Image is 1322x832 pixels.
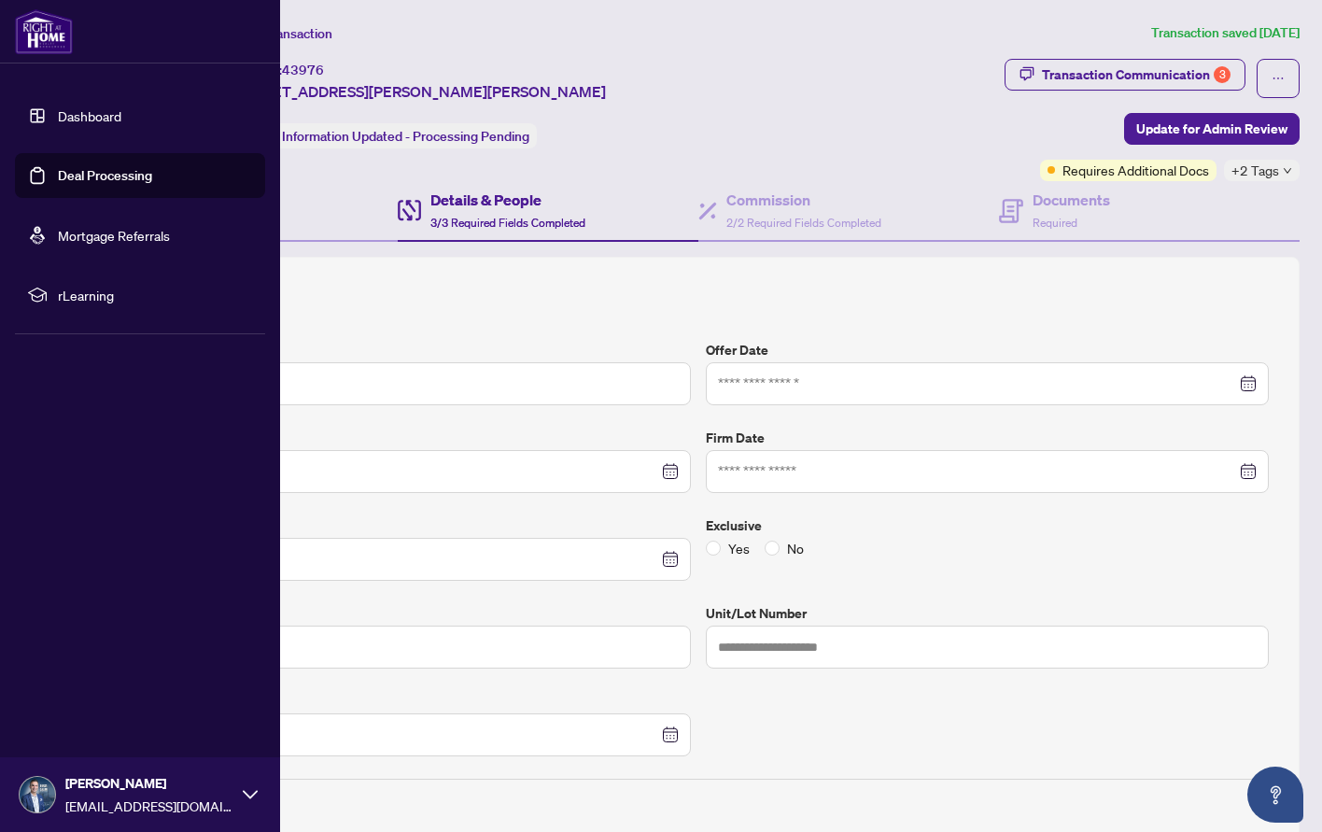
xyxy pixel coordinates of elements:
[1005,59,1245,91] button: Transaction Communication3
[232,25,332,42] span: View Transaction
[430,189,585,211] h4: Details & People
[128,515,691,536] label: Conditional Date
[1283,166,1292,176] span: down
[721,538,757,558] span: Yes
[1272,72,1285,85] span: ellipsis
[1033,216,1077,230] span: Required
[726,216,881,230] span: 2/2 Required Fields Completed
[706,428,1269,448] label: Firm Date
[128,428,691,448] label: Closing Date
[20,777,55,812] img: Profile Icon
[128,603,691,624] label: Number of offers
[128,340,691,360] label: Sold Price
[706,603,1269,624] label: Unit/Lot Number
[430,216,585,230] span: 3/3 Required Fields Completed
[128,288,1269,317] h2: Trade Details
[706,340,1269,360] label: Offer Date
[15,9,73,54] img: logo
[726,189,881,211] h4: Commission
[706,515,1269,536] label: Exclusive
[282,128,529,145] span: Information Updated - Processing Pending
[1247,767,1303,823] button: Open asap
[128,691,691,712] label: Mutual Release Date
[58,285,252,305] span: rLearning
[232,80,606,103] span: [STREET_ADDRESS][PERSON_NAME][PERSON_NAME]
[65,796,233,816] span: [EMAIL_ADDRESS][DOMAIN_NAME]
[232,123,537,148] div: Status:
[1231,160,1279,181] span: +2 Tags
[58,227,170,244] a: Mortgage Referrals
[1124,113,1300,145] button: Update for Admin Review
[780,538,811,558] span: No
[1214,66,1231,83] div: 3
[65,773,233,794] span: [PERSON_NAME]
[1136,114,1287,144] span: Update for Admin Review
[1033,189,1110,211] h4: Documents
[1042,60,1231,90] div: Transaction Communication
[1062,160,1209,180] span: Requires Additional Docs
[58,167,152,184] a: Deal Processing
[282,62,324,78] span: 43976
[58,107,121,124] a: Dashboard
[128,795,1269,817] h4: Deposit
[1151,22,1300,44] article: Transaction saved [DATE]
